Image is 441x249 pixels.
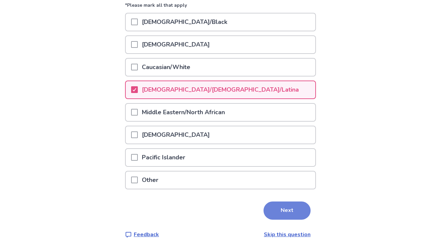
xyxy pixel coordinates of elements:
[138,59,194,76] p: Caucasian/White
[138,126,214,144] p: [DEMOGRAPHIC_DATA]
[138,149,189,166] p: Pacific Islander
[138,36,214,53] p: [DEMOGRAPHIC_DATA]
[125,2,316,13] p: *Please mark all that apply
[138,81,303,98] p: [DEMOGRAPHIC_DATA]/[DEMOGRAPHIC_DATA]/Latina
[138,104,229,121] p: Middle Eastern/North African
[264,231,311,238] a: Skip this question
[134,230,159,239] p: Feedback
[138,13,231,31] p: [DEMOGRAPHIC_DATA]/Black
[138,172,162,189] p: Other
[125,230,159,239] a: Feedback
[264,201,311,220] button: Next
